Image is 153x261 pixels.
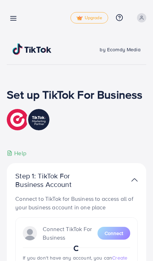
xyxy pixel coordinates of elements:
div: Help [7,149,26,157]
img: TikTok partner [131,175,138,185]
h1: Set up TikTok For Business [7,88,142,101]
p: Step 1: TikTok For Business Account [15,172,93,189]
img: TikTok partner [7,107,51,132]
span: Upgrade [76,15,102,21]
span: by Ecomdy Media [100,46,140,53]
img: tick [76,16,83,21]
a: tickUpgrade [70,12,108,24]
img: TikTok [12,43,52,55]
